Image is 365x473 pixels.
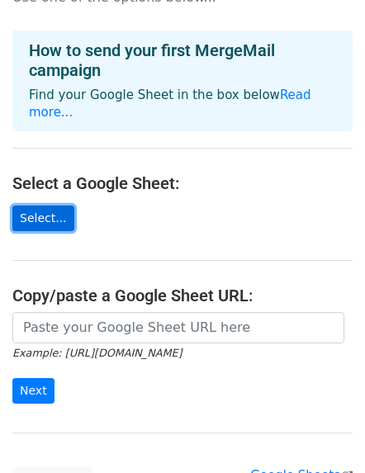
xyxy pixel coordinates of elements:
p: Find your Google Sheet in the box below [29,87,336,121]
a: Select... [12,206,74,231]
input: Next [12,378,55,404]
div: 聊天小工具 [282,394,365,473]
a: Read more... [29,88,311,120]
h4: Select a Google Sheet: [12,173,353,193]
h4: How to send your first MergeMail campaign [29,40,336,80]
h4: Copy/paste a Google Sheet URL: [12,286,353,305]
iframe: Chat Widget [282,394,365,473]
small: Example: [URL][DOMAIN_NAME] [12,347,182,359]
input: Paste your Google Sheet URL here [12,312,344,343]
